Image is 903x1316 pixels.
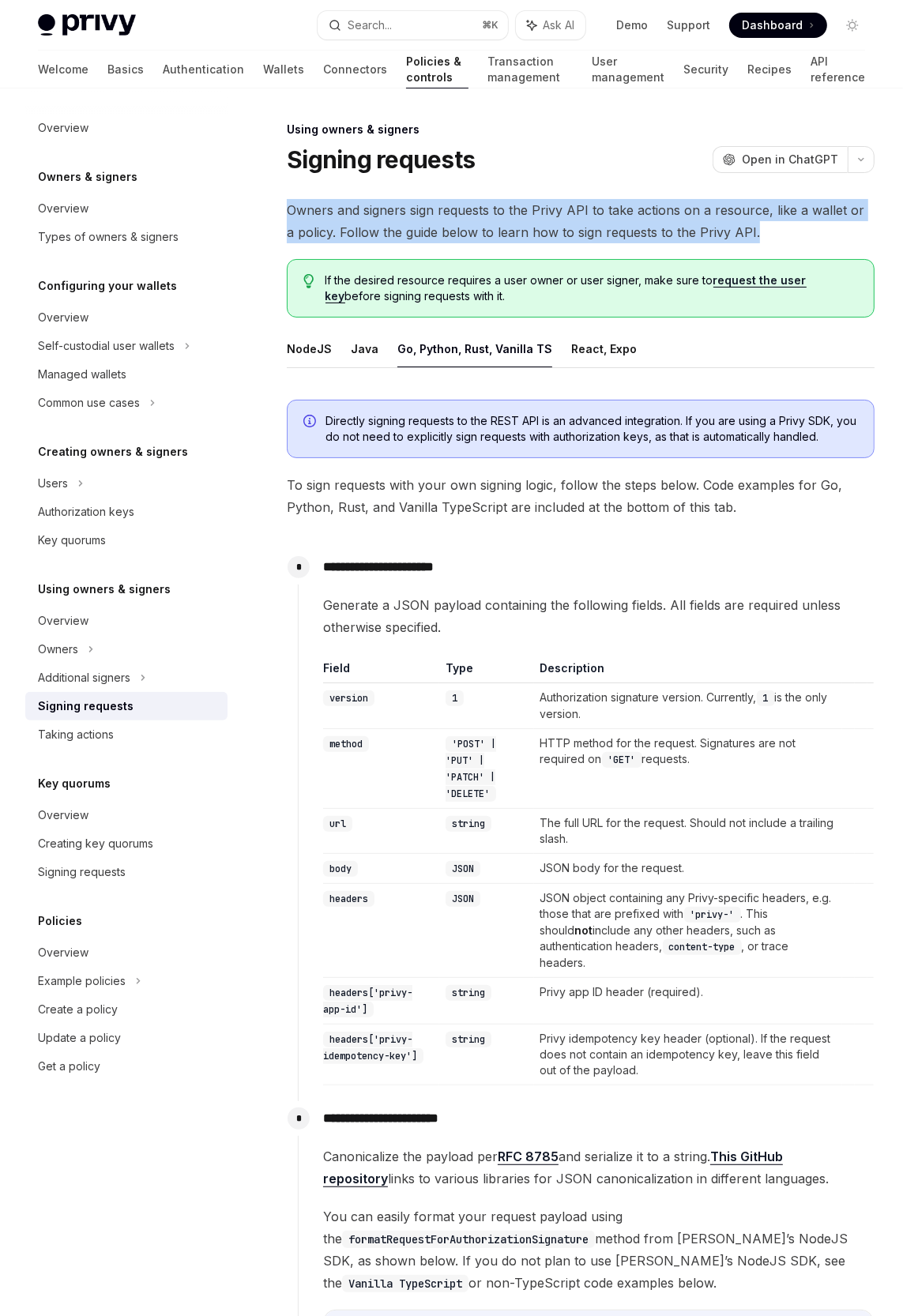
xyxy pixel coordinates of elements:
code: url [323,816,352,832]
span: Dashboard [742,17,803,33]
span: If the desired resource requires a user owner or user signer, make sure to before signing request... [325,273,858,304]
td: JSON body for the request. [534,854,842,884]
div: Owners [38,640,78,659]
code: JSON [446,861,480,877]
a: Welcome [38,51,88,88]
a: Key quorums [25,526,228,555]
h5: Using owners & signers [38,580,171,599]
code: method [323,736,369,752]
h1: Signing requests [287,145,475,174]
h5: Configuring your wallets [38,276,177,295]
td: HTTP method for the request. Signatures are not required on requests. [534,729,842,809]
a: Types of owners & signers [25,223,228,251]
button: Go, Python, Rust, Vanilla TS [397,330,552,367]
span: Owners and signers sign requests to the Privy API to take actions on a resource, like a wallet or... [287,199,875,243]
button: NodeJS [287,330,332,367]
svg: Info [303,415,319,431]
a: Support [667,17,710,33]
div: Overview [38,611,88,630]
a: Demo [616,17,648,33]
a: Managed wallets [25,360,228,389]
strong: not [575,923,593,937]
h5: Creating owners & signers [38,442,188,461]
div: Managed wallets [38,365,126,384]
a: Get a policy [25,1052,228,1081]
a: Wallets [263,51,304,88]
a: Signing requests [25,858,228,886]
div: Users [38,474,68,493]
td: Authorization signature version. Currently, is the only version. [534,683,842,729]
td: Privy app ID header (required). [534,978,842,1025]
a: API reference [811,51,865,88]
button: Ask AI [516,11,585,39]
code: 'privy-' [684,907,741,923]
div: Common use cases [38,393,140,412]
img: light logo [38,14,136,36]
a: Connectors [323,51,387,88]
th: Description [534,660,842,683]
a: User management [592,51,664,88]
a: Overview [25,607,228,635]
a: Authentication [163,51,244,88]
a: Overview [25,303,228,332]
h5: Owners & signers [38,167,137,186]
div: Creating key quorums [38,834,153,853]
a: Policies & controls [406,51,468,88]
div: Key quorums [38,531,106,550]
div: Types of owners & signers [38,227,179,246]
div: Get a policy [38,1057,100,1076]
div: Create a policy [38,1000,118,1019]
div: Search... [348,16,392,35]
code: string [446,1032,491,1047]
div: Signing requests [38,863,126,882]
div: Example policies [38,972,126,991]
a: Overview [25,194,228,223]
a: Creating key quorums [25,829,228,858]
a: Security [683,51,728,88]
span: You can easily format your request payload using the method from [PERSON_NAME]’s NodeJS SDK, as s... [323,1205,874,1294]
code: headers [323,891,374,907]
button: React, Expo [571,330,637,367]
th: Field [323,660,439,683]
div: Overview [38,943,88,962]
code: string [446,985,491,1001]
code: string [446,816,491,832]
div: Signing requests [38,697,134,716]
td: Privy idempotency key header (optional). If the request does not contain an idempotency key, leav... [534,1025,842,1085]
div: Taking actions [38,725,114,744]
button: Open in ChatGPT [713,146,848,173]
td: JSON object containing any Privy-specific headers, e.g. those that are prefixed with . This shoul... [534,884,842,978]
span: Directly signing requests to the REST API is an advanced integration. If you are using a Privy SD... [325,413,858,445]
div: Authorization keys [38,502,134,521]
div: Overview [38,308,88,327]
code: headers['privy-app-id'] [323,985,412,1017]
span: Open in ChatGPT [742,152,838,167]
a: Update a policy [25,1024,228,1052]
a: Create a policy [25,995,228,1024]
th: Type [439,660,534,683]
span: Ask AI [543,17,574,33]
button: Search...⌘K [318,11,507,39]
a: Basics [107,51,144,88]
code: 'POST' | 'PUT' | 'PATCH' | 'DELETE' [446,736,496,802]
code: 1 [446,690,464,706]
span: ⌘ K [482,19,499,32]
div: Additional signers [38,668,130,687]
div: Self-custodial user wallets [38,337,175,355]
div: Update a policy [38,1028,121,1047]
code: JSON [446,891,480,907]
span: To sign requests with your own signing logic, follow the steps below. Code examples for Go, Pytho... [287,474,875,518]
span: Canonicalize the payload per and serialize it to a string. links to various libraries for JSON ca... [323,1145,874,1190]
code: Vanilla TypeScript [342,1275,468,1292]
a: Dashboard [729,13,827,38]
a: Signing requests [25,692,228,720]
span: Generate a JSON payload containing the following fields. All fields are required unless otherwise... [323,594,874,638]
a: Taking actions [25,720,228,749]
code: formatRequestForAuthorizationSignature [342,1231,595,1248]
svg: Tip [303,274,314,288]
code: version [323,690,374,706]
a: RFC 8785 [498,1149,559,1165]
code: content-type [663,939,742,955]
code: 1 [757,690,775,706]
button: Toggle dark mode [840,13,865,38]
